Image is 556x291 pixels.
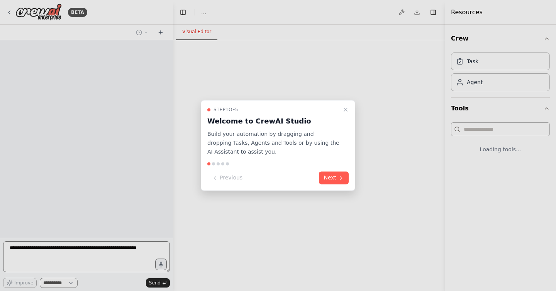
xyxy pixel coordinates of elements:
[214,107,238,113] span: Step 1 of 5
[207,130,339,156] p: Build your automation by dragging and dropping Tasks, Agents and Tools or by using the AI Assista...
[319,172,349,184] button: Next
[207,172,247,184] button: Previous
[207,116,339,127] h3: Welcome to CrewAI Studio
[341,105,350,114] button: Close walkthrough
[178,7,188,18] button: Hide left sidebar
